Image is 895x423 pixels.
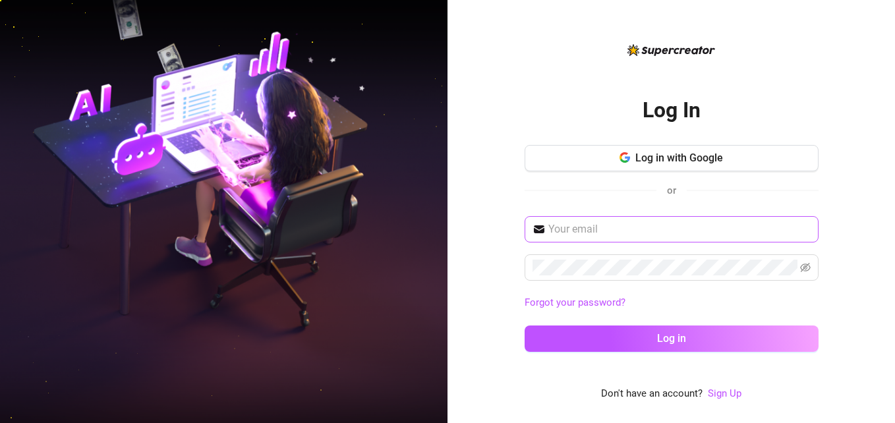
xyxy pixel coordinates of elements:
span: Log in [657,332,686,345]
h2: Log In [643,97,701,124]
a: Sign Up [708,387,741,399]
input: Your email [548,221,811,237]
a: Sign Up [708,386,741,402]
button: Log in [525,325,819,352]
img: logo-BBDzfeDw.svg [627,44,715,56]
span: eye-invisible [800,262,811,273]
span: Log in with Google [635,152,723,164]
span: Don't have an account? [601,386,703,402]
button: Log in with Google [525,145,819,171]
a: Forgot your password? [525,295,819,311]
a: Forgot your password? [525,296,625,308]
span: or [667,184,676,196]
